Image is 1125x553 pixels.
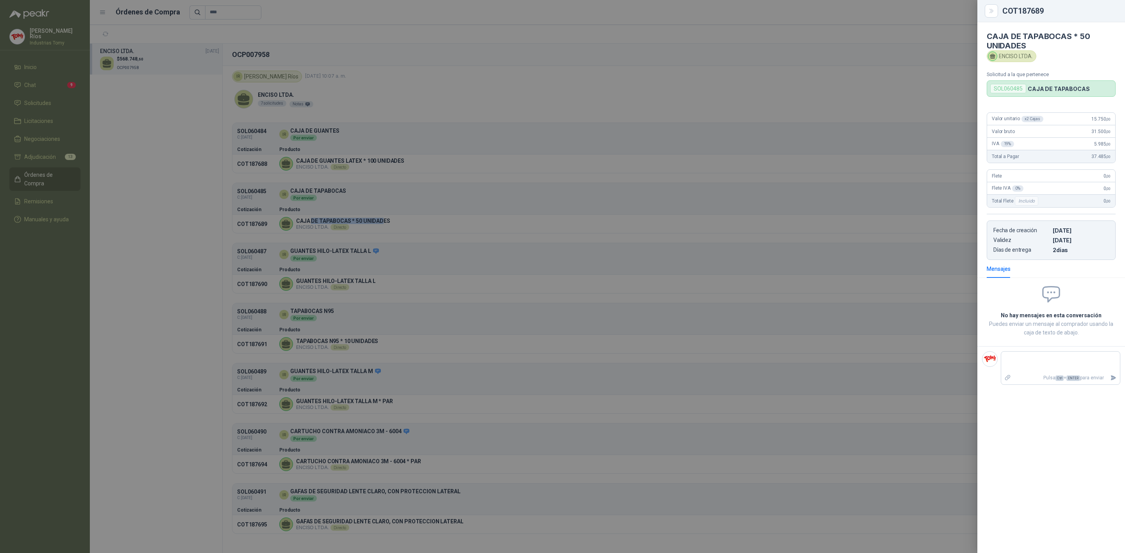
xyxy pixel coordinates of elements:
p: [DATE] [1053,227,1109,234]
p: Solicitud a la que pertenece [987,71,1116,77]
div: 0 % [1012,185,1023,192]
p: Validez [993,237,1050,244]
div: SOL060485 [990,84,1026,93]
span: Valor unitario [992,116,1043,122]
span: ,00 [1106,117,1111,121]
span: ,00 [1106,199,1111,203]
button: Enviar [1107,371,1120,385]
span: Flete [992,173,1002,179]
div: 19 % [1001,141,1014,147]
span: ,00 [1106,130,1111,134]
span: Ctrl [1055,375,1064,381]
span: Valor bruto [992,129,1014,134]
span: ,00 [1106,142,1111,146]
p: [DATE] [1053,237,1109,244]
span: 15.750 [1091,116,1111,122]
span: ,00 [1106,187,1111,191]
span: 37.485 [1091,154,1111,159]
p: Pulsa + para enviar [1014,371,1107,385]
img: Company Logo [982,352,997,366]
label: Adjuntar archivos [1001,371,1014,385]
span: 5.985 [1094,141,1111,147]
span: ,00 [1106,155,1111,159]
span: Total a Pagar [992,154,1019,159]
span: ,00 [1106,174,1111,178]
span: 31.500 [1091,129,1111,134]
span: 0 [1104,173,1111,179]
button: Close [987,6,996,16]
h4: CAJA DE TAPABOCAS * 50 UNIDADES [987,32,1116,50]
div: Incluido [1015,196,1038,206]
span: Flete IVA [992,185,1023,192]
span: 0 [1104,198,1111,204]
span: IVA [992,141,1014,147]
p: Fecha de creación [993,227,1050,234]
h2: No hay mensajes en esta conversación [987,311,1116,320]
span: 0 [1104,186,1111,191]
div: COT187689 [1002,7,1116,15]
p: Días de entrega [993,247,1050,253]
p: CAJA DE TAPABOCAS [1028,85,1090,92]
span: Total Flete [992,196,1040,206]
div: Mensajes [987,265,1011,273]
p: Puedes enviar un mensaje al comprador usando la caja de texto de abajo. [987,320,1116,337]
div: x 2 Cajas [1021,116,1043,122]
p: 2 dias [1053,247,1109,253]
span: ENTER [1066,375,1080,381]
div: ENCISO LTDA. [987,50,1036,62]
